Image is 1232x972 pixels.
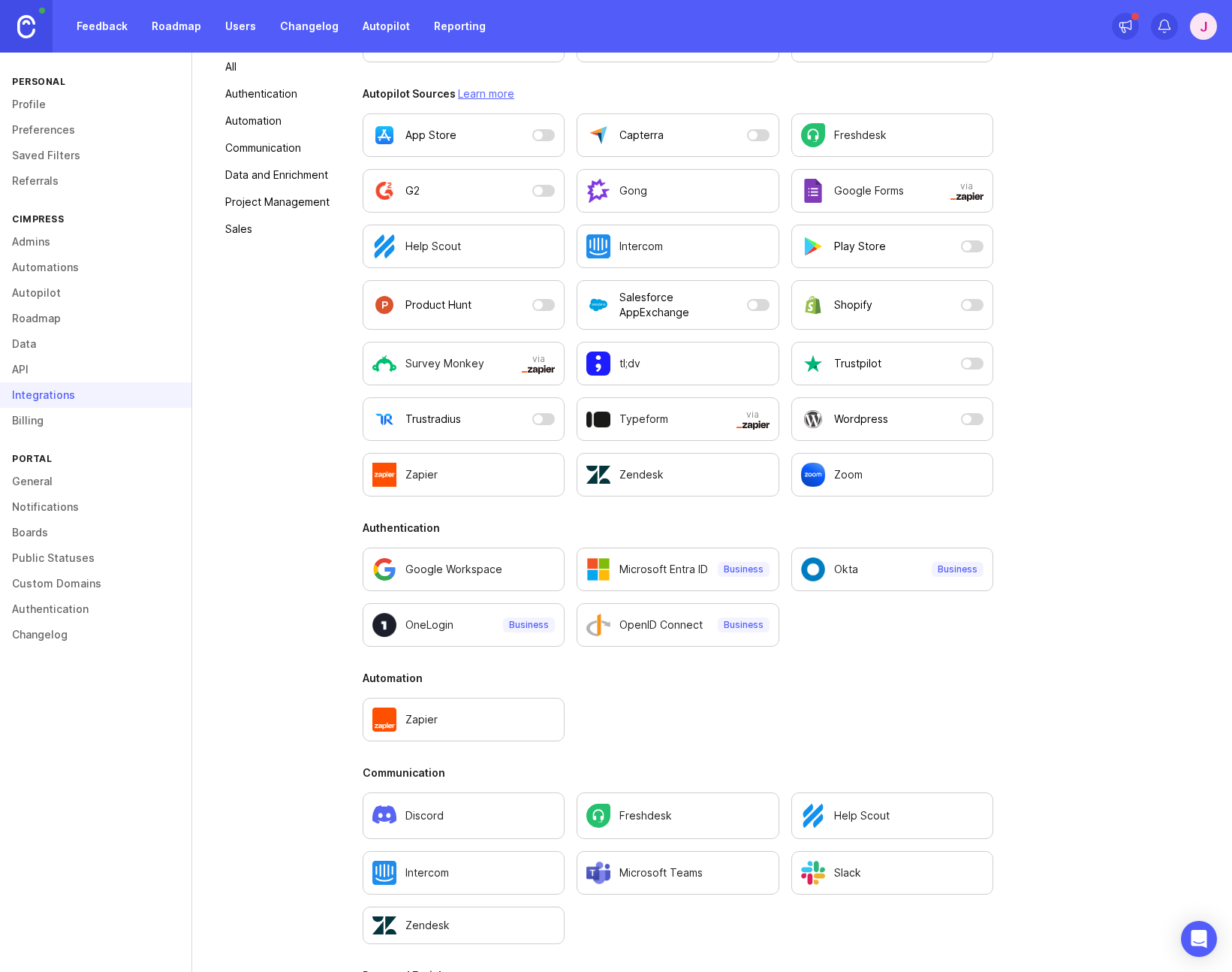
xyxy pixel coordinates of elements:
[405,239,461,254] p: Help Scout
[619,808,672,823] p: Freshdesk
[405,467,438,482] p: Zapier
[577,225,779,268] a: Configure Intercom settings.
[405,918,450,933] p: Zendesk
[724,619,764,631] p: Business
[791,851,993,895] a: Configure Slack settings.
[619,128,664,143] p: Capterra
[363,603,565,647] a: Configure OneLogin settings.
[577,453,779,497] a: Configure Zendesk settings.
[405,297,471,312] p: Product Hunt
[577,851,779,895] a: Configure Microsoft Teams settings.
[363,169,565,213] button: G2 is currently disabled as an Autopilot data source. Open a modal to adjust settings.
[834,297,872,312] p: Shopify
[791,225,993,268] button: Play Store is currently disabled as an Autopilot data source. Open a modal to adjust settings.
[577,603,779,647] a: Configure OpenID Connect settings.
[577,548,779,591] a: Configure Microsoft Entra ID settings.
[143,13,210,40] a: Roadmap
[791,113,993,157] a: Configure Freshdesk settings.
[216,163,339,187] a: Data and Enrichment
[17,15,35,38] img: Canny Home
[363,698,565,741] a: Configure Zapier settings.
[405,128,456,143] p: App Store
[619,865,703,880] p: Microsoft Teams
[522,353,555,374] span: via
[577,342,779,385] a: Configure tl;dv settings.
[619,467,664,482] p: Zendesk
[405,412,461,427] p: Trustradius
[216,136,339,160] a: Communication
[791,280,993,330] button: Shopify is currently disabled as an Autopilot data source. Open a modal to adjust settings.
[363,765,993,780] h3: Communication
[577,397,779,441] a: Configure Typeform in a new tab.
[522,365,555,374] img: svg+xml;base64,PHN2ZyB3aWR0aD0iNTAwIiBoZWlnaHQ9IjEzNiIgZmlsbD0ibm9uZSIgeG1sbnM9Imh0dHA6Ly93d3cudz...
[791,453,993,497] a: Configure Zoom settings.
[405,562,502,577] p: Google Workspace
[354,13,419,40] a: Autopilot
[834,467,863,482] p: Zoom
[458,87,514,100] a: Learn more
[791,792,993,839] a: Configure Help Scout settings.
[619,617,703,632] p: OpenID Connect
[363,86,993,101] h3: Autopilot Sources
[834,128,887,143] p: Freshdesk
[834,183,904,198] p: Google Forms
[363,397,565,441] button: Trustradius is currently disabled as an Autopilot data source. Open a modal to adjust settings.
[363,521,993,536] h3: Authentication
[68,13,137,40] a: Feedback
[619,562,708,577] p: Microsoft Entra ID
[216,13,265,40] a: Users
[363,453,565,497] a: Configure Zapier in a new tab.
[834,412,888,427] p: Wordpress
[509,619,549,631] p: Business
[724,563,764,575] p: Business
[577,113,779,157] button: Capterra is currently disabled as an Autopilot data source. Open a modal to adjust settings.
[619,356,640,371] p: tl;dv
[736,421,770,430] img: svg+xml;base64,PHN2ZyB3aWR0aD0iNTAwIiBoZWlnaHQ9IjEzNiIgZmlsbD0ibm9uZSIgeG1sbnM9Imh0dHA6Ly93d3cudz...
[405,712,438,727] p: Zapier
[619,239,663,254] p: Intercom
[834,865,861,880] p: Slack
[791,169,993,213] a: Configure Google Forms in a new tab.
[363,342,565,385] a: Configure Survey Monkey in a new tab.
[363,851,565,895] a: Configure Intercom settings.
[405,356,484,371] p: Survey Monkey
[1190,13,1217,40] button: J
[363,113,565,157] button: App Store is currently disabled as an Autopilot data source. Open a modal to adjust settings.
[577,792,779,839] a: Configure Freshdesk settings.
[736,409,770,430] span: via
[791,342,993,385] button: Trustpilot is currently disabled as an Autopilot data source. Open a modal to adjust settings.
[834,562,858,577] p: Okta
[216,109,339,133] a: Automation
[950,180,983,201] span: via
[577,169,779,213] a: Configure Gong settings.
[405,183,420,198] p: G2
[271,13,348,40] a: Changelog
[363,671,993,686] h3: Automation
[791,397,993,441] button: Wordpress is currently disabled as an Autopilot data source. Open a modal to adjust settings.
[363,792,565,839] a: Configure Discord settings.
[619,290,740,320] p: Salesforce AppExchange
[363,280,565,330] button: Product Hunt is currently disabled as an Autopilot data source. Open a modal to adjust settings.
[834,808,890,823] p: Help Scout
[363,225,565,268] a: Configure Help Scout settings.
[938,563,977,575] p: Business
[619,412,668,427] p: Typeform
[577,280,779,330] button: Salesforce AppExchange is currently disabled as an Autopilot data source. Open a modal to adjust ...
[405,865,449,880] p: Intercom
[216,55,339,79] a: All
[425,13,495,40] a: Reporting
[834,356,881,371] p: Trustpilot
[363,548,565,591] a: Configure Google Workspace settings.
[216,190,339,214] a: Project Management
[619,183,647,198] p: Gong
[363,907,565,944] a: Configure Zendesk settings.
[834,239,886,254] p: Play Store
[791,548,993,591] a: Configure Okta settings.
[216,217,339,241] a: Sales
[950,192,983,201] img: svg+xml;base64,PHN2ZyB3aWR0aD0iNTAwIiBoZWlnaHQ9IjEzNiIgZmlsbD0ibm9uZSIgeG1sbnM9Imh0dHA6Ly93d3cudz...
[1181,921,1217,957] div: Open Intercom Messenger
[216,82,339,106] a: Authentication
[405,617,453,632] p: OneLogin
[405,808,444,823] p: Discord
